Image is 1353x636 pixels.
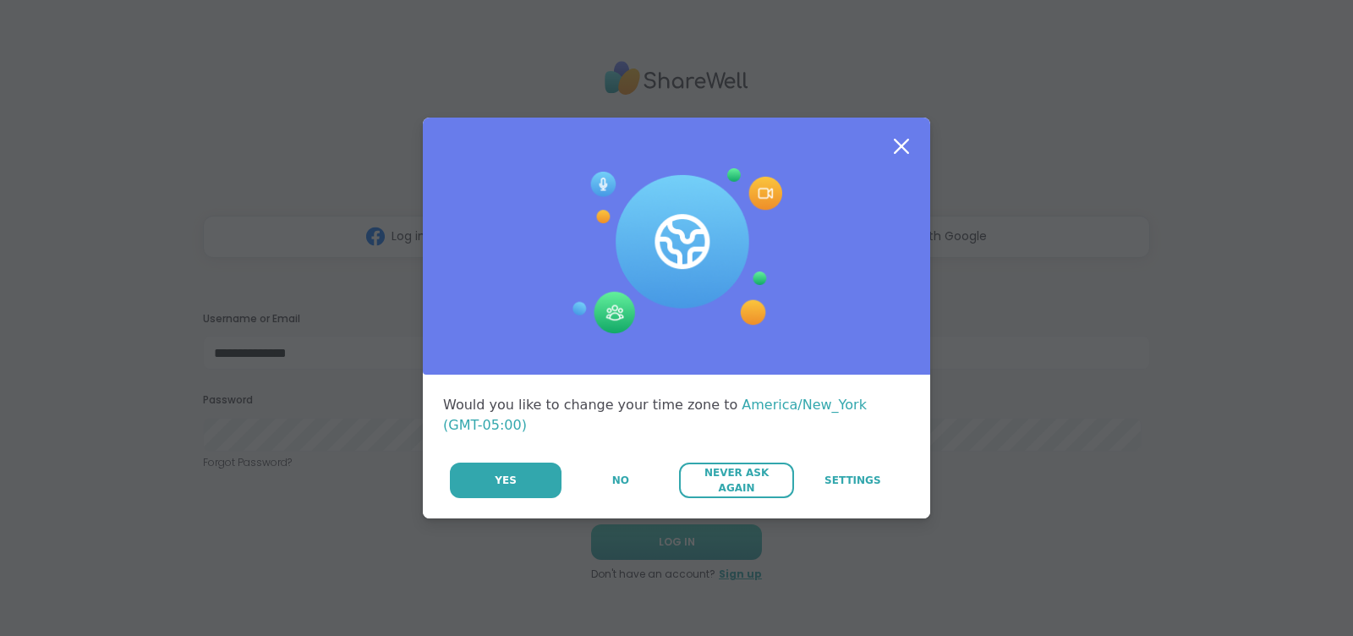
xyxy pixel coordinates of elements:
span: Never Ask Again [687,465,785,496]
a: Settings [796,463,910,498]
span: No [612,473,629,488]
span: America/New_York (GMT-05:00) [443,397,867,433]
button: No [563,463,677,498]
button: Never Ask Again [679,463,793,498]
button: Yes [450,463,561,498]
span: Yes [495,473,517,488]
span: Settings [824,473,881,488]
div: Would you like to change your time zone to [443,395,910,436]
img: Session Experience [571,168,782,334]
